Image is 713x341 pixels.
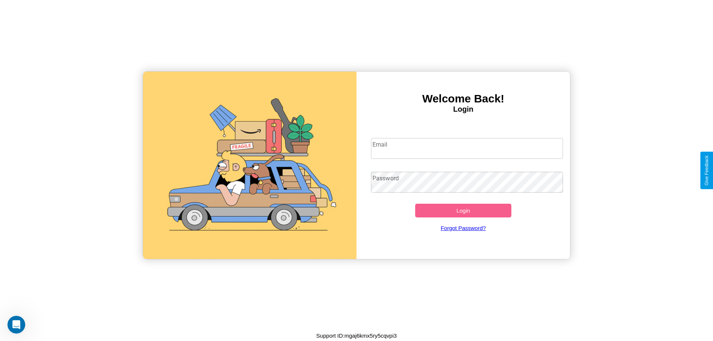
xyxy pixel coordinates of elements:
[143,72,356,259] img: gif
[356,105,570,114] h4: Login
[356,92,570,105] h3: Welcome Back!
[367,217,560,239] a: Forgot Password?
[415,204,511,217] button: Login
[7,316,25,334] iframe: Intercom live chat
[316,331,397,341] p: Support ID: mgaj6kmx5ry5cqvpi3
[704,155,709,186] div: Give Feedback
